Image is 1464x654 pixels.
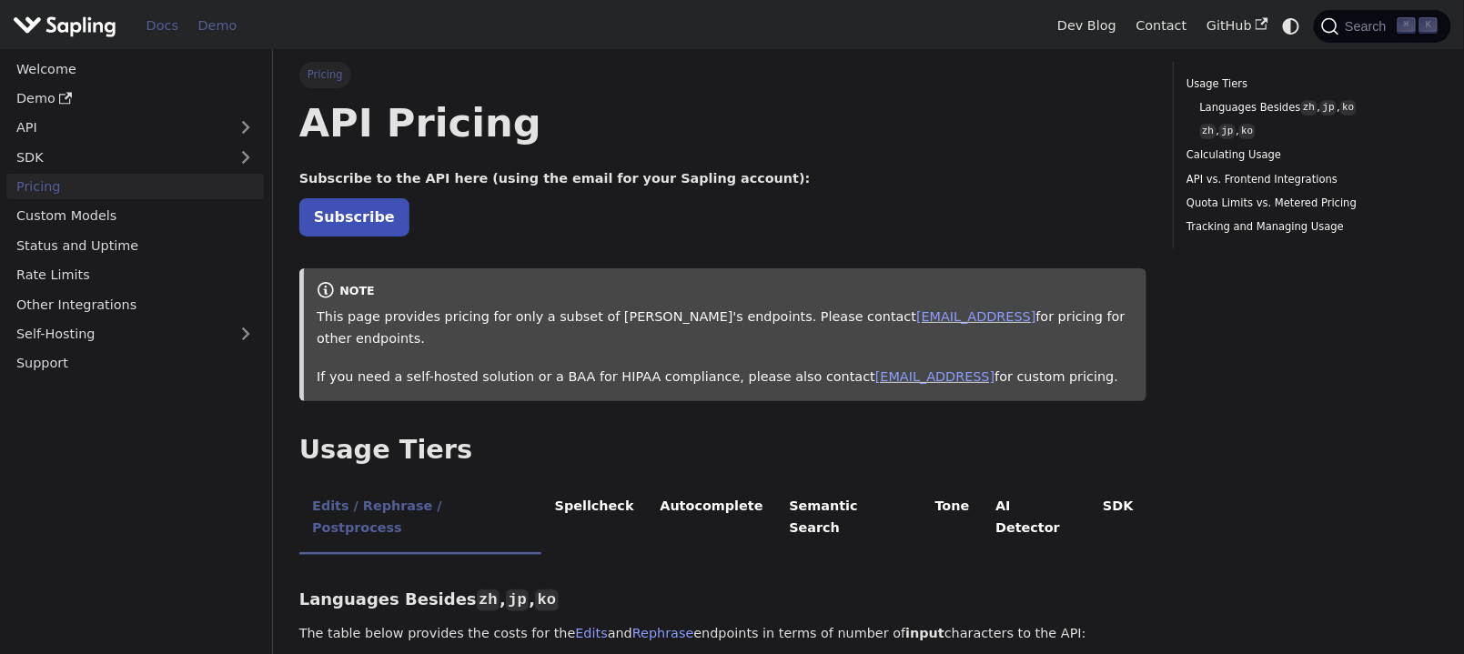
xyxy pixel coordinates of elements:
h3: Languages Besides , , [299,589,1146,610]
nav: Breadcrumbs [299,62,1146,87]
kbd: ⌘ [1398,17,1416,34]
li: Spellcheck [541,483,647,555]
code: jp [1320,100,1337,116]
li: AI Detector [983,483,1090,555]
button: Search (Command+K) [1314,10,1450,43]
a: Rephrase [632,626,694,640]
code: jp [506,589,529,611]
a: Other Integrations [6,291,264,317]
a: Tracking and Managing Usage [1186,218,1431,236]
a: Usage Tiers [1186,75,1431,93]
li: Edits / Rephrase / Postprocess [299,483,542,555]
button: Switch between dark and light mode (currently system mode) [1278,13,1305,39]
li: SDK [1090,483,1146,555]
a: Languages Besideszh,jp,ko [1200,99,1425,116]
a: [EMAIL_ADDRESS] [875,369,995,384]
a: Pricing [6,174,264,200]
h1: API Pricing [299,98,1146,147]
a: Sapling.ai [13,13,123,39]
a: Support [6,350,264,377]
a: zh,jp,ko [1200,123,1425,140]
a: Edits [576,626,608,640]
a: Rate Limits [6,262,264,288]
a: Custom Models [6,203,264,229]
code: zh [1200,124,1217,139]
code: ko [1340,100,1357,116]
a: Contact [1126,12,1197,40]
span: Search [1339,19,1398,34]
a: Calculating Usage [1186,146,1431,164]
strong: input [905,626,944,640]
a: Dev Blog [1047,12,1126,40]
code: ko [1239,124,1256,139]
div: note [317,281,1134,303]
a: SDK [6,144,227,170]
strong: Subscribe to the API here (using the email for your Sapling account): [299,171,811,186]
code: jp [1219,124,1236,139]
a: GitHub [1196,12,1277,40]
a: Docs [136,12,188,40]
code: zh [1301,100,1318,116]
button: Expand sidebar category 'API' [227,115,264,141]
a: Quota Limits vs. Metered Pricing [1186,195,1431,212]
img: Sapling.ai [13,13,116,39]
p: This page provides pricing for only a subset of [PERSON_NAME]'s endpoints. Please contact for pri... [317,307,1134,350]
a: API vs. Frontend Integrations [1186,171,1431,188]
code: ko [535,589,558,611]
h2: Usage Tiers [299,434,1146,467]
a: Welcome [6,55,264,82]
p: The table below provides the costs for the and endpoints in terms of number of characters to the ... [299,623,1146,645]
kbd: K [1419,17,1438,34]
li: Semantic Search [776,483,922,555]
a: Status and Uptime [6,232,264,258]
li: Autocomplete [647,483,776,555]
a: API [6,115,227,141]
a: Subscribe [299,198,409,236]
a: Demo [6,86,264,112]
a: Self-Hosting [6,321,264,347]
p: If you need a self-hosted solution or a BAA for HIPAA compliance, please also contact for custom ... [317,367,1134,388]
li: Tone [922,483,983,555]
a: Demo [188,12,247,40]
code: zh [477,589,500,611]
a: [EMAIL_ADDRESS] [916,309,1035,324]
button: Expand sidebar category 'SDK' [227,144,264,170]
span: Pricing [299,62,351,87]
